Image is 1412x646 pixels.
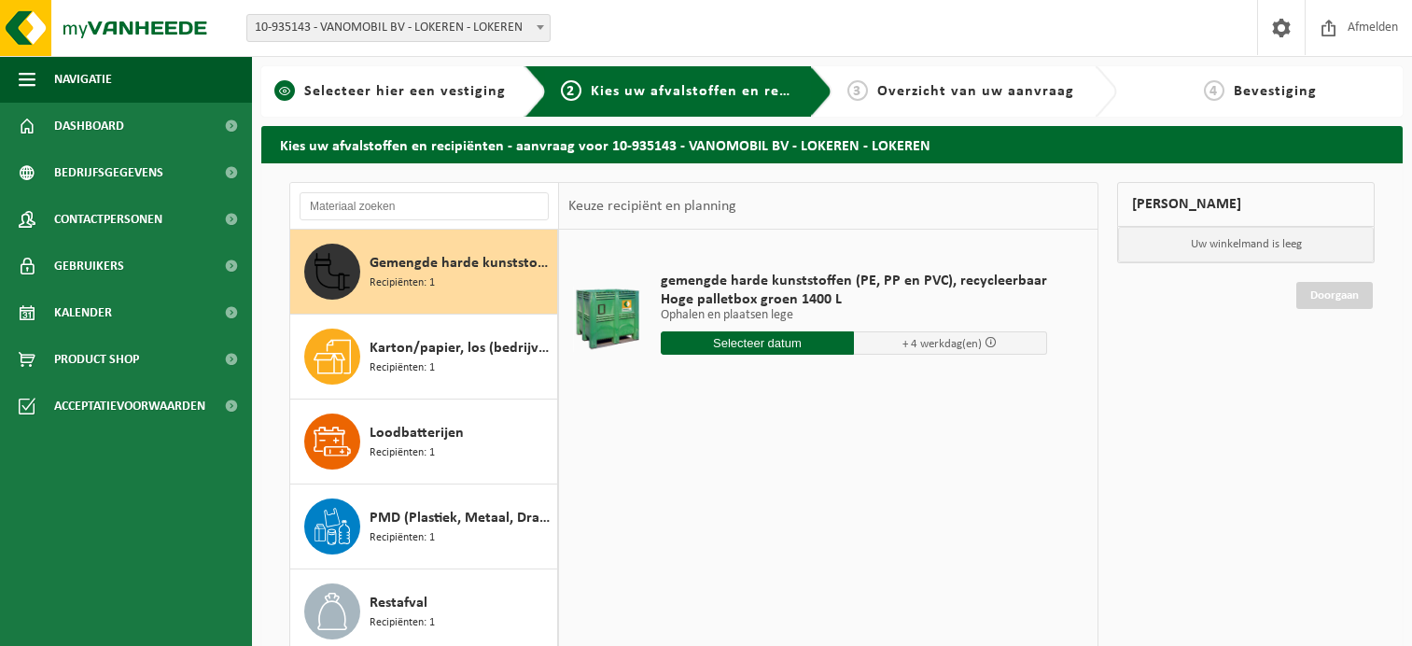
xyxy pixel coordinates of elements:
input: Selecteer datum [661,331,854,355]
span: Overzicht van uw aanvraag [877,84,1074,99]
span: 2 [561,80,581,101]
h2: Kies uw afvalstoffen en recipiënten - aanvraag voor 10-935143 - VANOMOBIL BV - LOKEREN - LOKEREN [261,126,1403,162]
span: Recipiënten: 1 [370,444,435,462]
span: 10-935143 - VANOMOBIL BV - LOKEREN - LOKEREN [247,15,550,41]
span: + 4 werkdag(en) [902,338,982,350]
span: Recipiënten: 1 [370,274,435,292]
div: Keuze recipiënt en planning [559,183,746,230]
span: Dashboard [54,103,124,149]
span: 1 [274,80,295,101]
button: Karton/papier, los (bedrijven) Recipiënten: 1 [290,315,558,400]
div: [PERSON_NAME] [1117,182,1375,227]
button: Loodbatterijen Recipiënten: 1 [290,400,558,484]
span: 10-935143 - VANOMOBIL BV - LOKEREN - LOKEREN [246,14,551,42]
span: Acceptatievoorwaarden [54,383,205,429]
span: Loodbatterijen [370,422,464,444]
p: Uw winkelmand is leeg [1118,227,1374,262]
span: Navigatie [54,56,112,103]
input: Materiaal zoeken [300,192,549,220]
button: Gemengde harde kunststoffen (PE, PP en PVC), recycleerbaar (industrieel) Recipiënten: 1 [290,230,558,315]
span: Selecteer hier een vestiging [304,84,506,99]
span: Kalender [54,289,112,336]
span: PMD (Plastiek, Metaal, Drankkartons) (bedrijven) [370,507,552,529]
span: Product Shop [54,336,139,383]
span: Recipiënten: 1 [370,529,435,547]
span: Karton/papier, los (bedrijven) [370,337,552,359]
button: PMD (Plastiek, Metaal, Drankkartons) (bedrijven) Recipiënten: 1 [290,484,558,569]
a: 1Selecteer hier een vestiging [271,80,510,103]
span: 3 [847,80,868,101]
p: Ophalen en plaatsen lege [661,309,1047,322]
span: Gebruikers [54,243,124,289]
span: gemengde harde kunststoffen (PE, PP en PVC), recycleerbaar [661,272,1047,290]
span: Bedrijfsgegevens [54,149,163,196]
span: Hoge palletbox groen 1400 L [661,290,1047,309]
span: Bevestiging [1234,84,1317,99]
span: Contactpersonen [54,196,162,243]
span: Recipiënten: 1 [370,614,435,632]
span: Kies uw afvalstoffen en recipiënten [591,84,847,99]
span: Recipiënten: 1 [370,359,435,377]
span: 4 [1204,80,1224,101]
a: Doorgaan [1296,282,1373,309]
span: Restafval [370,592,427,614]
span: Gemengde harde kunststoffen (PE, PP en PVC), recycleerbaar (industrieel) [370,252,552,274]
